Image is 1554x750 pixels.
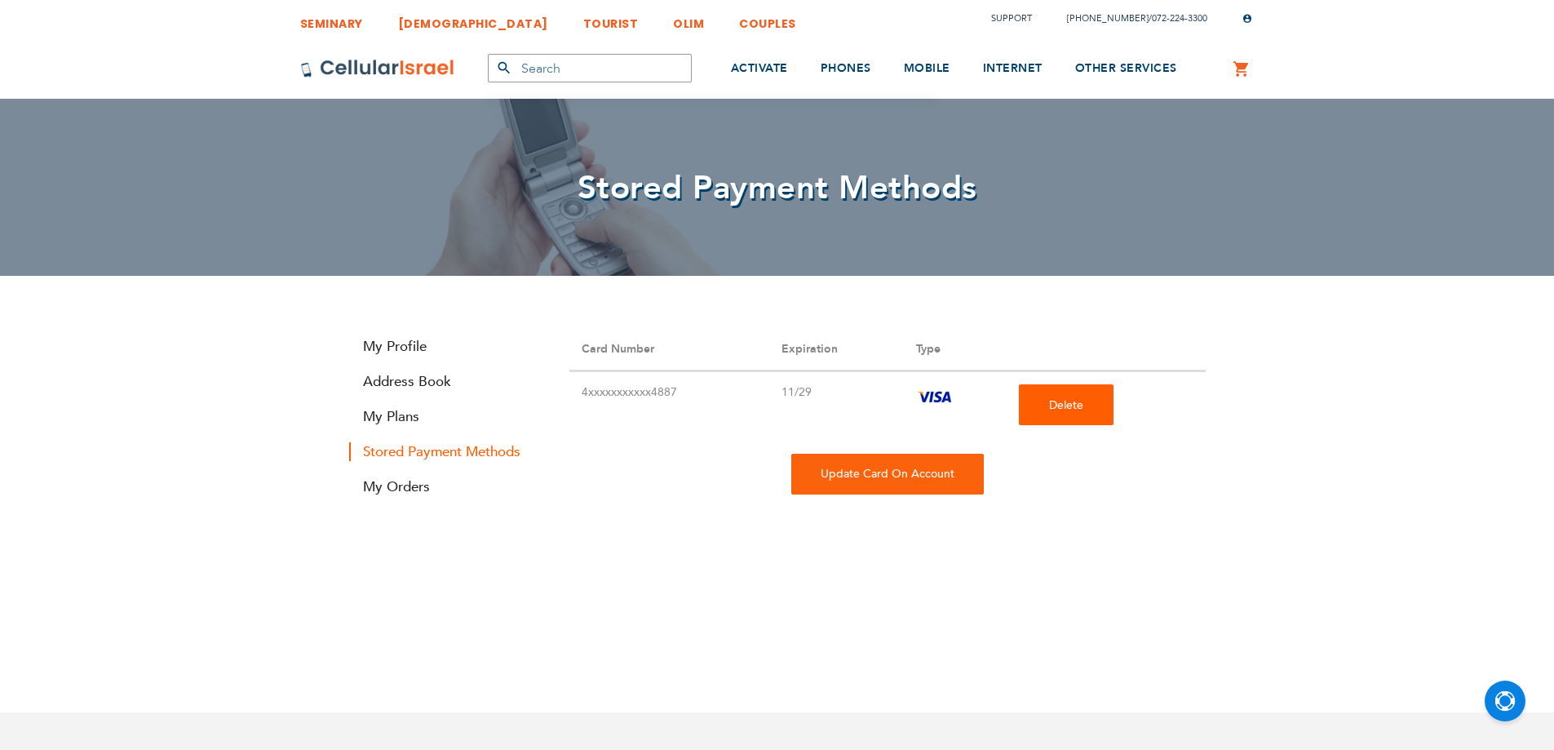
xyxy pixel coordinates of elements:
strong: Stored Payment Methods [349,442,545,461]
a: My Orders [349,477,545,496]
a: 072-224-3300 [1152,12,1207,24]
a: OTHER SERVICES [1075,38,1177,100]
a: My Profile [349,337,545,356]
a: OLIM [673,4,704,34]
span: ACTIVATE [731,60,788,76]
th: Type [904,329,1007,371]
a: Support [991,12,1032,24]
span: Stored Payment Methods [578,166,977,211]
span: OTHER SERVICES [1075,60,1177,76]
a: [PHONE_NUMBER] [1067,12,1149,24]
td: 11/29 [769,372,904,438]
span: Delete [1049,397,1083,413]
a: MOBILE [904,38,950,100]
span: PHONES [821,60,871,76]
th: Card Number [569,329,769,371]
a: INTERNET [983,38,1043,100]
button: Delete [1019,384,1113,425]
img: vi.png [916,384,954,409]
input: Search [488,54,692,82]
a: TOURIST [583,4,639,34]
a: COUPLES [739,4,796,34]
a: ACTIVATE [731,38,788,100]
div: To update the payment method currently being used on an existing Cellular Israel plan [791,454,984,495]
th: Expiration [769,329,904,371]
td: 4xxxxxxxxxxx4887 [569,372,769,438]
li: / [1051,7,1207,30]
a: PHONES [821,38,871,100]
a: My Plans [349,407,545,426]
a: [DEMOGRAPHIC_DATA] [398,4,548,34]
a: Address Book [349,372,545,391]
span: INTERNET [983,60,1043,76]
span: MOBILE [904,60,950,76]
img: Cellular Israel Logo [300,59,455,78]
a: SEMINARY [300,4,363,34]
